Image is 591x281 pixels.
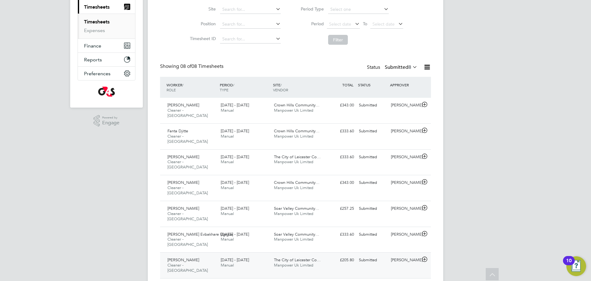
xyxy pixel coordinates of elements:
[273,87,288,92] span: VENDOR
[167,257,199,262] span: [PERSON_NAME]
[78,53,135,66] button: Reports
[356,126,388,136] div: Submitted
[188,6,216,12] label: Site
[167,87,176,92] span: ROLE
[221,257,249,262] span: [DATE] - [DATE]
[167,237,208,247] span: Cleaner - [GEOGRAPHIC_DATA]
[274,262,313,268] span: Manpower Uk Limited
[274,108,313,113] span: Manpower Uk Limited
[165,79,218,95] div: WORKER
[78,87,135,97] a: Go to home page
[233,82,234,87] span: /
[180,63,223,69] span: 08 Timesheets
[220,87,228,92] span: TYPE
[167,180,199,185] span: [PERSON_NAME]
[221,134,234,139] span: Manual
[388,255,420,265] div: [PERSON_NAME]
[274,102,320,108] span: Crown Hills Community…
[160,63,225,70] div: Showing
[188,36,216,41] label: Timesheet ID
[221,206,249,211] span: [DATE] - [DATE]
[356,100,388,110] div: Submitted
[324,255,356,265] div: £205.80
[324,178,356,188] div: £343.00
[167,154,199,159] span: [PERSON_NAME]
[84,19,110,25] a: Timesheets
[356,79,388,90] div: STATUS
[356,229,388,240] div: Submitted
[78,67,135,80] button: Preferences
[388,100,420,110] div: [PERSON_NAME]
[98,87,115,97] img: g4s-logo-retina.png
[296,6,324,12] label: Period Type
[280,82,282,87] span: /
[221,102,249,108] span: [DATE] - [DATE]
[296,21,324,27] label: Period
[274,154,321,159] span: The City of Leicester Co…
[221,154,249,159] span: [DATE] - [DATE]
[188,21,216,27] label: Position
[274,211,313,216] span: Manpower Uk Limited
[102,115,119,120] span: Powered by
[274,232,319,237] span: Soar Valley Community…
[84,27,105,33] a: Expenses
[167,232,233,237] span: [PERSON_NAME] Evbakhare Ugigue
[324,126,356,136] div: £333.60
[356,152,388,162] div: Submitted
[167,134,208,144] span: Cleaner - [GEOGRAPHIC_DATA]
[220,35,281,43] input: Search for...
[342,82,353,87] span: TOTAL
[274,257,321,262] span: The City of Leicester Co…
[388,204,420,214] div: [PERSON_NAME]
[220,20,281,29] input: Search for...
[388,229,420,240] div: [PERSON_NAME]
[84,57,102,63] span: Reports
[566,261,572,269] div: 10
[324,152,356,162] div: £333.60
[167,185,208,196] span: Cleaner - [GEOGRAPHIC_DATA]
[274,128,320,134] span: Crown Hills Community…
[167,128,188,134] span: Fanta Djitte
[329,21,351,27] span: Select date
[218,79,271,95] div: PERIOD
[324,229,356,240] div: £333.60
[274,185,313,190] span: Manpower Uk Limited
[220,5,281,14] input: Search for...
[78,14,135,39] div: Timesheets
[221,159,234,164] span: Manual
[182,82,183,87] span: /
[324,100,356,110] div: £343.00
[271,79,325,95] div: SITE
[167,262,208,273] span: Cleaner - [GEOGRAPHIC_DATA]
[180,63,191,69] span: 08 of
[356,255,388,265] div: Submitted
[221,262,234,268] span: Manual
[361,20,369,28] span: To
[274,159,313,164] span: Manpower Uk Limited
[167,108,208,118] span: Cleaner - [GEOGRAPHIC_DATA]
[167,211,208,221] span: Cleaner - [GEOGRAPHIC_DATA]
[78,39,135,52] button: Finance
[274,237,313,242] span: Manpower Uk Limited
[84,4,110,10] span: Timesheets
[102,120,119,126] span: Engage
[566,256,586,276] button: Open Resource Center, 10 new notifications
[356,178,388,188] div: Submitted
[221,108,234,113] span: Manual
[388,126,420,136] div: [PERSON_NAME]
[274,134,313,139] span: Manpower Uk Limited
[94,115,120,127] a: Powered byEngage
[328,35,348,45] button: Filter
[328,5,389,14] input: Select one
[84,71,111,76] span: Preferences
[221,232,249,237] span: [DATE] - [DATE]
[372,21,395,27] span: Select date
[274,206,319,211] span: Soar Valley Community…
[388,178,420,188] div: [PERSON_NAME]
[221,128,249,134] span: [DATE] - [DATE]
[167,159,208,170] span: Cleaner - [GEOGRAPHIC_DATA]
[221,211,234,216] span: Manual
[324,204,356,214] div: £257.25
[385,64,417,70] label: Submitted
[388,152,420,162] div: [PERSON_NAME]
